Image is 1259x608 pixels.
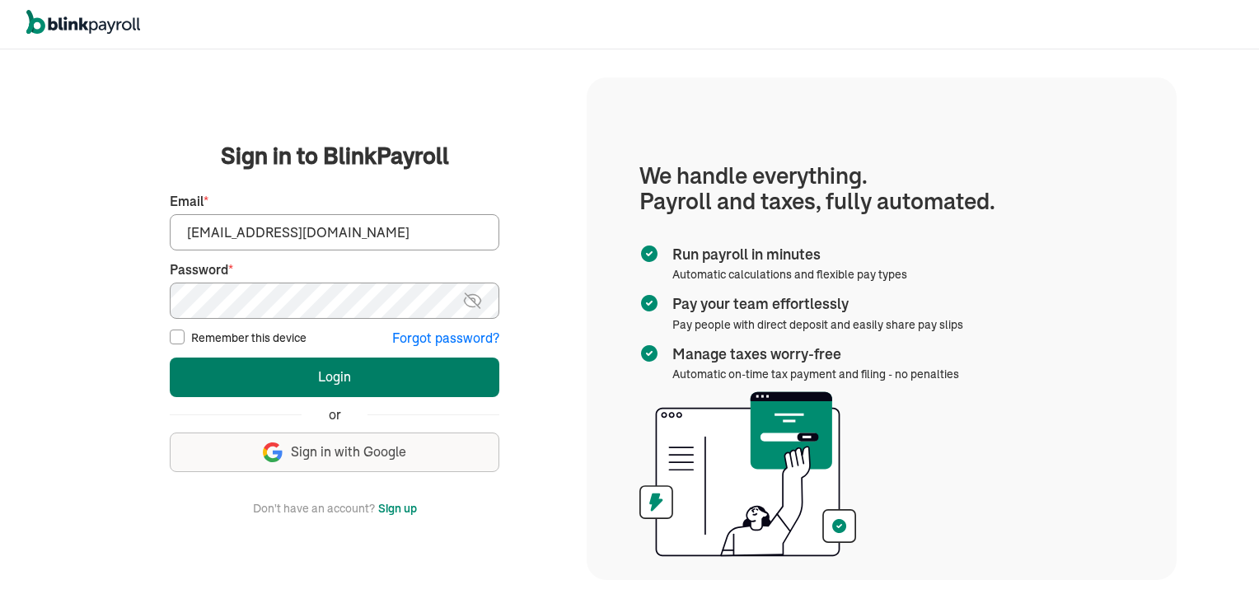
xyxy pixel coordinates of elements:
h1: We handle everything. Payroll and taxes, fully automated. [639,163,1124,214]
span: or [329,405,341,424]
img: logo [26,10,140,35]
span: Sign in to BlinkPayroll [221,139,449,172]
button: Login [170,358,499,397]
span: Manage taxes worry-free [672,344,952,365]
span: Sign in with Google [291,442,406,461]
input: Your email address [170,214,499,250]
span: Automatic on-time tax payment and filing - no penalties [672,367,959,381]
span: Run payroll in minutes [672,244,901,265]
img: google [263,442,283,462]
button: Sign in with Google [170,433,499,472]
img: checkmark [639,244,659,264]
span: Pay people with direct deposit and easily share pay slips [672,317,963,332]
img: eye [462,291,483,311]
label: Email [170,192,499,211]
span: Don't have an account? [253,498,375,518]
span: Automatic calculations and flexible pay types [672,267,907,282]
img: checkmark [639,293,659,313]
button: Sign up [378,498,417,518]
label: Password [170,260,499,279]
label: Remember this device [191,330,307,346]
img: illustration [639,391,856,557]
button: Forgot password? [392,329,499,348]
img: checkmark [639,344,659,363]
iframe: Chat Widget [985,430,1259,608]
span: Pay your team effortlessly [672,293,957,315]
